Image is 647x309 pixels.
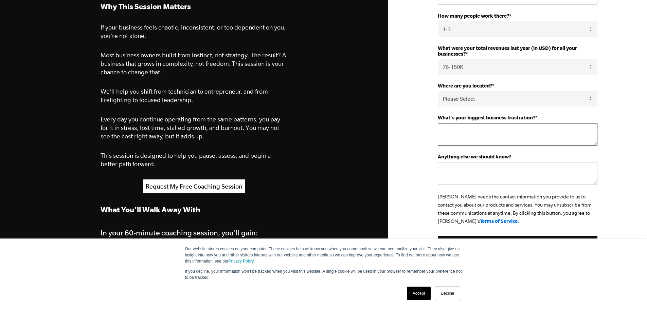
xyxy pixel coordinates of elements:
[438,45,577,57] strong: What were your total revenues last year (in USD) for all your businesses?
[101,2,191,11] strong: Why This Session Matters
[101,116,280,140] span: Every day you continue operating from the same patterns, you pay for it in stress, lost time, sta...
[229,259,254,264] a: Privacy Policy
[438,83,492,89] strong: Where are you located?
[143,179,245,193] a: Request My Free Coaching Session
[101,52,286,76] span: Most business owners build from instinct, not strategy. The result? A business that grows in comp...
[438,115,535,120] strong: What's your biggest business frustration?
[407,287,431,300] a: Accept
[101,205,200,214] strong: What You'll Walk Away With
[185,268,462,281] p: If you decline, your information won’t be tracked when you visit this website. A single cookie wi...
[438,236,597,252] input: Request a call
[101,24,286,39] span: If your business feels chaotic, inconsistent, or too dependent on you, you're not alone.
[438,193,597,225] p: [PERSON_NAME] needs the contact information you provide to us to contact you about our products a...
[435,287,460,300] a: Decline
[185,246,462,264] p: Our website stores cookies on your computer. These cookies help us know you when you come back so...
[438,154,511,159] strong: Anything else we should know?
[101,152,271,168] span: This session is designed to help you pause, assess, and begin a better path forward.
[438,13,509,19] strong: How many people work there?
[480,218,519,224] a: Terms of Service.
[101,227,288,239] h4: In your 60-minute coaching session, you'll gain:
[101,88,268,103] span: We’ll help you shift from technician to entrepreneur, and from firefighting to focused leadership.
